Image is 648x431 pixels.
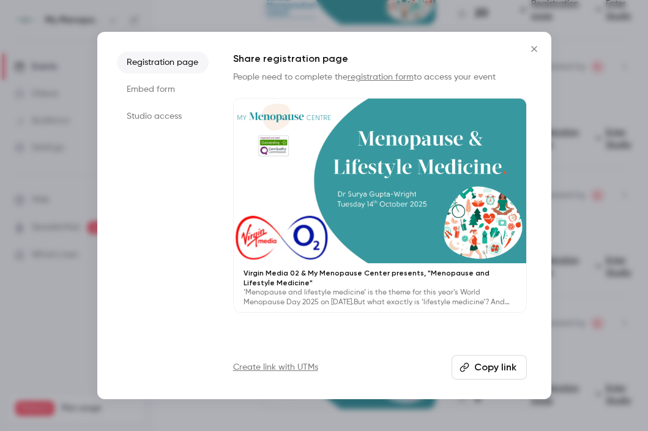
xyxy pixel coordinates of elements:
[117,51,209,73] li: Registration page
[117,78,209,100] li: Embed form
[348,73,414,81] a: registration form
[244,268,516,288] p: Virgin Media 02 & My Menopause Center presents, "Menopause and Lifestyle Medicine"
[233,361,318,373] a: Create link with UTMs
[522,37,546,61] button: Close
[233,71,527,83] p: People need to complete the to access your event
[233,98,527,313] a: Virgin Media 02 & My Menopause Center presents, "Menopause and Lifestyle Medicine"‘Menopause and ...
[452,355,527,380] button: Copy link
[233,51,527,66] h1: Share registration page
[117,105,209,127] li: Studio access
[244,288,516,307] p: ‘Menopause and lifestyle medicine’ is the theme for this year’s World Menopause Day 2025 on [DATE...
